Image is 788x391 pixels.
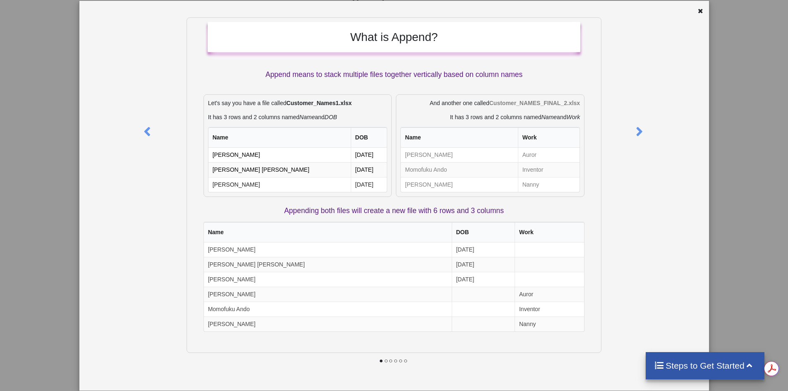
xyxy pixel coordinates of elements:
[204,206,584,216] p: Appending both files will create a new file with 6 rows and 3 columns
[208,70,580,80] p: Append means to stack multiple files together vertically based on column names
[204,272,452,287] td: [PERSON_NAME]
[325,114,337,120] i: DOB
[401,162,517,177] td: Momofuku Ando
[566,114,580,120] i: Work
[654,360,756,371] h4: Steps to Get Started
[208,127,351,148] th: Name
[452,257,515,272] td: [DATE]
[204,242,452,257] td: [PERSON_NAME]
[515,287,584,302] td: Auror
[518,127,580,148] th: Work
[351,177,387,192] td: [DATE]
[286,100,352,106] b: Customer_Names1.xlsx
[518,162,580,177] td: Inventor
[518,177,580,192] td: Nanny
[299,114,315,120] i: Name
[401,127,517,148] th: Name
[351,162,387,177] td: [DATE]
[518,148,580,162] td: Auror
[208,113,388,121] p: It has 3 rows and 2 columns named and
[208,148,351,162] td: [PERSON_NAME]
[452,242,515,257] td: [DATE]
[400,113,580,121] p: It has 3 rows and 2 columns named and
[204,257,452,272] td: [PERSON_NAME] [PERSON_NAME]
[351,127,387,148] th: DOB
[452,272,515,287] td: [DATE]
[515,302,584,317] td: Inventor
[204,222,452,242] th: Name
[541,114,557,120] i: Name
[401,148,517,162] td: [PERSON_NAME]
[204,317,452,331] td: [PERSON_NAME]
[204,287,452,302] td: [PERSON_NAME]
[515,222,584,242] th: Work
[401,177,517,192] td: [PERSON_NAME]
[208,162,351,177] td: [PERSON_NAME] [PERSON_NAME]
[204,302,452,317] td: Momofuku Ando
[216,30,572,44] h2: What is Append?
[489,100,580,106] b: Customer_NAMES_FINAL_2.xlsx
[351,148,387,162] td: [DATE]
[208,99,388,107] p: Let's say you have a file called
[515,317,584,331] td: Nanny
[208,177,351,192] td: [PERSON_NAME]
[452,222,515,242] th: DOB
[400,99,580,107] p: And another one called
